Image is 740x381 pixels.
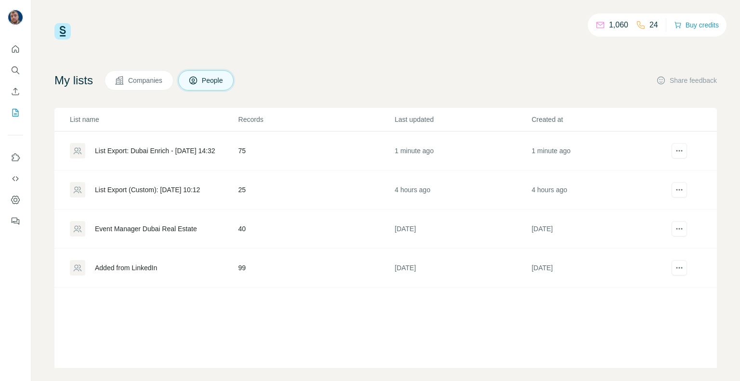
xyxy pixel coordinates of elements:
button: Search [8,62,23,79]
td: 1 minute ago [531,131,668,171]
td: [DATE] [531,249,668,288]
td: [DATE] [531,210,668,249]
button: Enrich CSV [8,83,23,100]
td: 4 hours ago [394,171,531,210]
span: People [202,76,224,85]
td: 4 hours ago [531,171,668,210]
td: 99 [238,249,395,288]
button: Buy credits [674,18,719,32]
p: 24 [649,19,658,31]
button: Use Surfe API [8,170,23,187]
img: Avatar [8,10,23,25]
button: Quick start [8,40,23,58]
div: Added from LinkedIn [95,263,157,273]
p: List name [70,115,238,124]
button: Share feedback [656,76,717,85]
td: 25 [238,171,395,210]
p: 1,060 [609,19,628,31]
img: Surfe Logo [54,23,71,39]
td: 75 [238,131,395,171]
button: My lists [8,104,23,121]
td: 1 minute ago [394,131,531,171]
button: actions [672,143,687,158]
div: List Export: Dubai Enrich - [DATE] 14:32 [95,146,215,156]
button: actions [672,221,687,236]
p: Created at [531,115,667,124]
span: Companies [128,76,163,85]
td: [DATE] [394,249,531,288]
p: Last updated [395,115,530,124]
button: actions [672,260,687,276]
div: List Export (Custom): [DATE] 10:12 [95,185,200,195]
td: 40 [238,210,395,249]
button: Use Surfe on LinkedIn [8,149,23,166]
div: Event Manager Dubai Real Estate [95,224,197,234]
button: Feedback [8,212,23,230]
p: Records [238,115,394,124]
button: Dashboard [8,191,23,209]
td: [DATE] [394,210,531,249]
button: actions [672,182,687,197]
h4: My lists [54,73,93,88]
